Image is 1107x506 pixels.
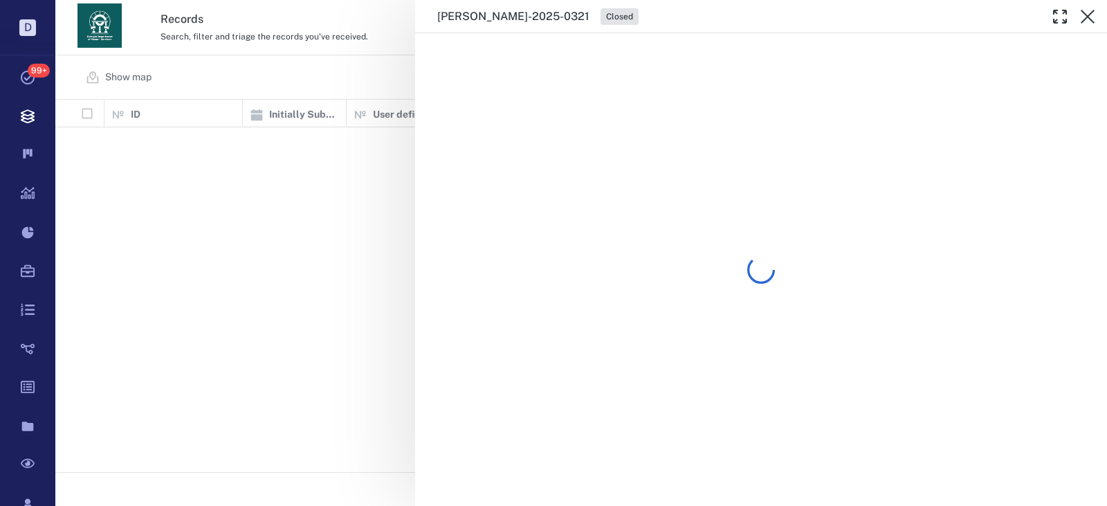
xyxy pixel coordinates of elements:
[603,11,636,23] span: Closed
[1074,3,1101,30] button: Close
[28,64,50,78] span: 99+
[19,19,36,36] p: D
[437,8,589,25] h3: [PERSON_NAME]-2025-0321
[1046,3,1074,30] button: Toggle Fullscreen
